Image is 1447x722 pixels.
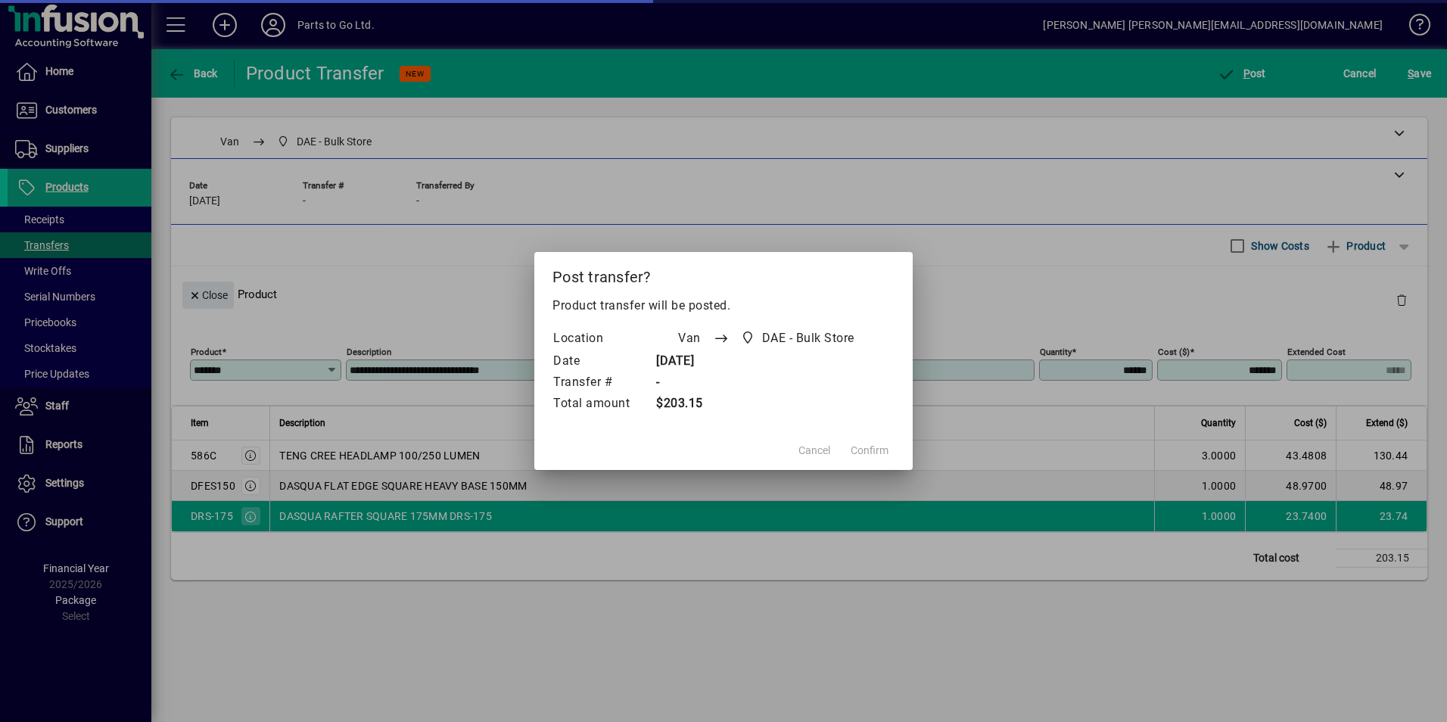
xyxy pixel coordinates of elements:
[678,329,701,347] span: Van
[645,351,883,372] td: [DATE]
[653,328,707,349] span: Van
[534,252,913,296] h2: Post transfer?
[552,394,645,415] td: Total amount
[552,327,645,351] td: Location
[552,297,895,315] p: Product transfer will be posted.
[762,329,854,347] span: DAE - Bulk Store
[737,328,860,349] span: DAE - Bulk Store
[645,372,883,394] td: -
[552,351,645,372] td: Date
[552,372,645,394] td: Transfer #
[645,394,883,415] td: $203.15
